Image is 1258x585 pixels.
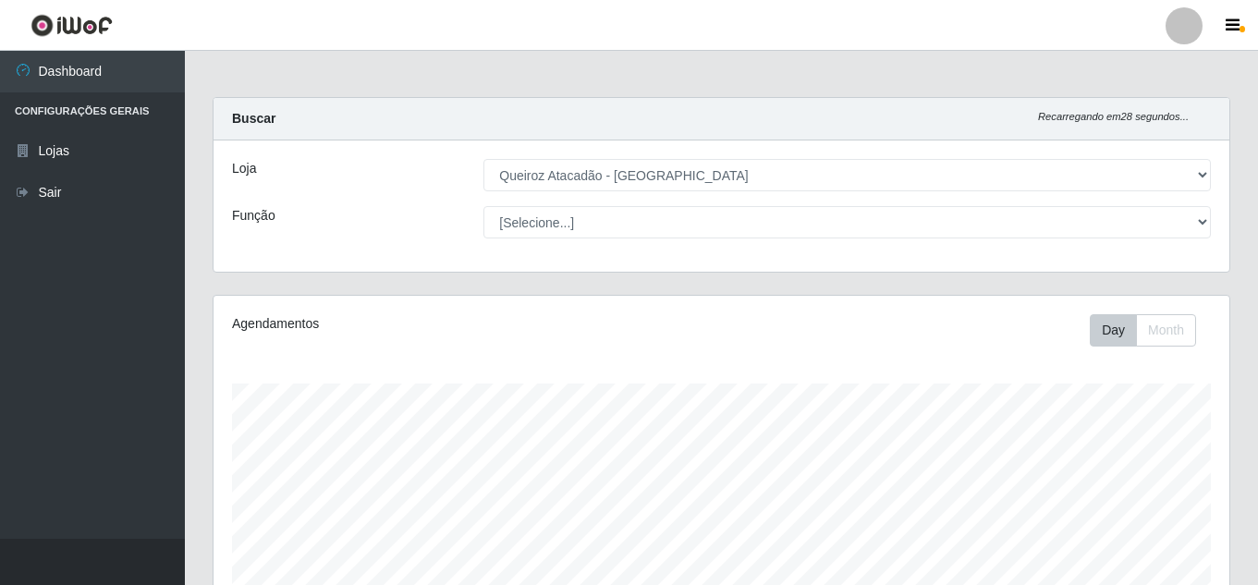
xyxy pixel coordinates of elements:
[232,111,275,126] strong: Buscar
[1090,314,1196,347] div: First group
[1038,111,1189,122] i: Recarregando em 28 segundos...
[1136,314,1196,347] button: Month
[232,314,624,334] div: Agendamentos
[232,159,256,178] label: Loja
[1090,314,1211,347] div: Toolbar with button groups
[1090,314,1137,347] button: Day
[232,206,275,225] label: Função
[31,14,113,37] img: CoreUI Logo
